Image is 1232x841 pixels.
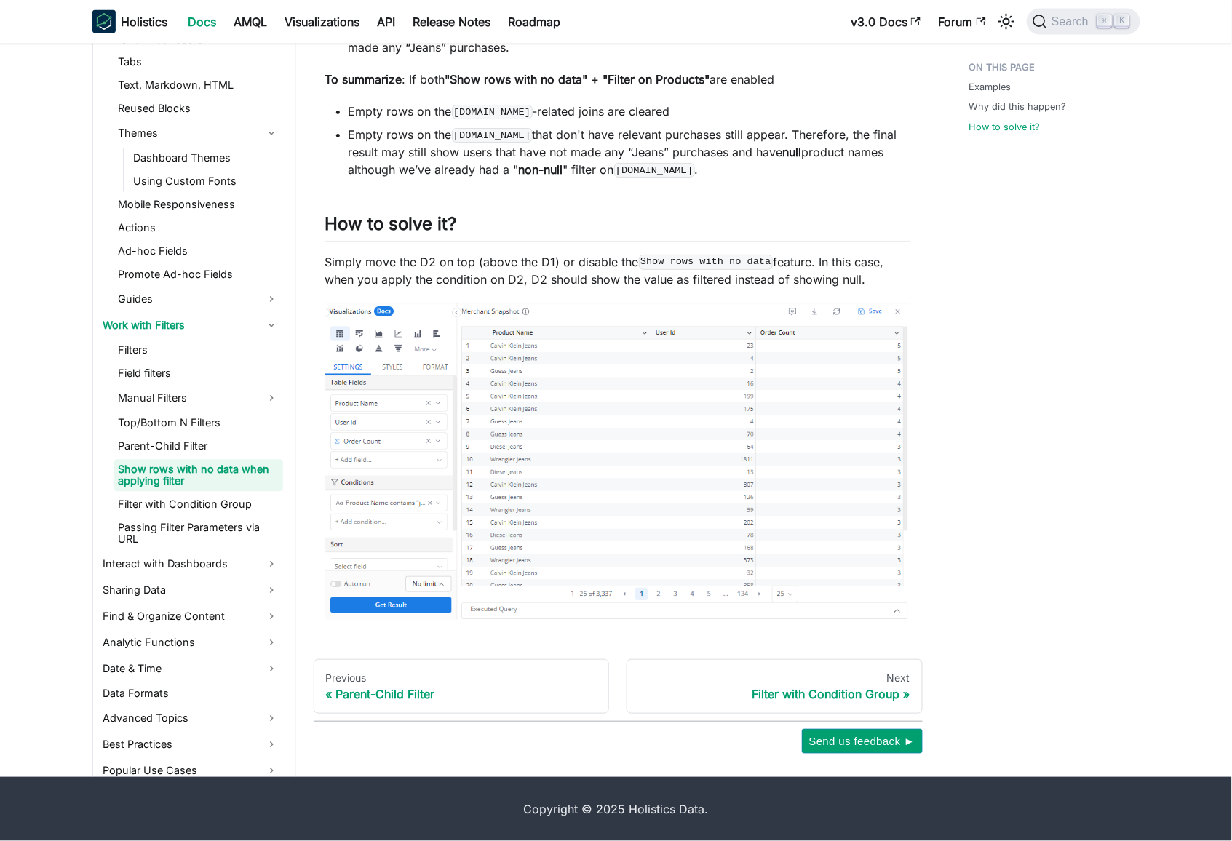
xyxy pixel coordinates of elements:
button: Search (Command+K) [1027,9,1140,35]
a: Dashboard Themes [130,148,283,169]
img: Holistics [92,10,116,33]
code: [DOMAIN_NAME] [452,105,533,119]
p: : If both are enabled [325,71,911,88]
div: Filter with Condition Group [639,687,910,701]
a: Advanced Topics [99,707,283,730]
a: Docs [180,10,226,33]
strong: To summarize [325,72,402,87]
a: Tabs [114,52,283,73]
button: Switch between dark and light mode (currently light mode) [995,10,1018,33]
a: Parent-Child Filter [114,437,283,457]
a: Sharing Data [99,579,283,602]
a: HolisticsHolistics [92,10,168,33]
a: Ad-hoc Fields [114,242,283,262]
a: Roadmap [500,10,570,33]
a: Filter with Condition Group [114,495,283,515]
a: Find & Organize Content [99,605,283,629]
div: Previous [326,671,597,685]
a: Passing Filter Parameters via URL [114,518,283,550]
a: Filters [114,340,283,361]
code: Show rows with no data [639,255,774,269]
code: [DOMAIN_NAME] [452,128,533,143]
code: [DOMAIN_NAME] [614,163,695,178]
kbd: K [1115,15,1129,28]
a: Actions [114,218,283,239]
a: Analytic Functions [99,631,283,655]
a: Top/Bottom N Filters [114,413,283,434]
a: Using Custom Fonts [130,172,283,192]
a: Reused Blocks [114,99,283,119]
a: Best Practices [99,733,283,757]
a: Release Notes [405,10,500,33]
b: Holistics [122,13,168,31]
span: Send us feedback ► [809,732,915,751]
div: Copyright © 2025 Holistics Data. [154,800,1079,818]
strong: non-null [519,162,563,177]
a: Examples [969,81,1012,95]
nav: Docs pages [314,659,923,714]
a: Why did this happen? [969,100,1067,114]
kbd: ⌘ [1097,15,1112,28]
a: AMQL [226,10,277,33]
a: Text, Markdown, HTML [114,76,283,96]
a: Work with Filters [99,314,283,338]
h2: How to solve it? [325,213,911,241]
a: Visualizations [277,10,369,33]
a: Manual Filters [114,387,283,410]
a: Mobile Responsiveness [114,195,283,215]
a: Field filters [114,364,283,384]
a: Themes [114,122,283,146]
a: Guides [114,288,283,311]
a: Date & Time [99,658,283,681]
li: Empty rows on the that don't have relevant purchases still appear. Therefore, the final result ma... [349,126,911,178]
a: v3.0 Docs [843,10,930,33]
a: Popular Use Cases [99,760,283,783]
a: Interact with Dashboards [99,553,283,576]
a: Promote Ad-hoc Fields [114,265,283,285]
strong: null [783,145,802,159]
a: How to solve it? [969,121,1041,135]
a: Forum [930,10,995,33]
a: Data Formats [99,684,283,704]
li: Empty rows on the -related joins are cleared [349,103,911,120]
span: Search [1047,15,1097,28]
a: NextFilter with Condition Group [627,659,923,714]
div: Parent-Child Filter [326,687,597,701]
p: Simply move the D2 on top (above the D1) or disable the feature. In this case, when you apply the... [325,253,911,288]
div: Next [639,671,910,685]
a: Show rows with no data when applying filter [114,460,283,492]
a: API [369,10,405,33]
button: Send us feedback ► [802,729,923,754]
strong: "Show rows with no data" + "Filter on Products" [445,72,710,87]
a: PreviousParent-Child Filter [314,659,610,714]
